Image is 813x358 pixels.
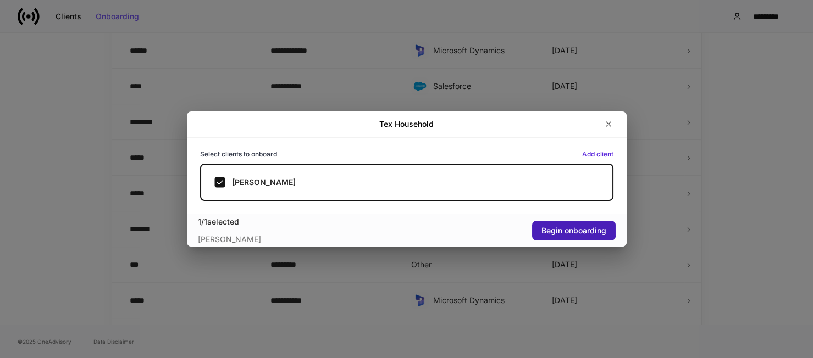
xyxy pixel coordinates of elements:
[379,119,434,130] h2: Tex Household
[200,164,613,201] label: [PERSON_NAME]
[198,216,407,227] div: 1 / 1 selected
[200,149,277,159] h6: Select clients to onboard
[541,227,606,234] div: Begin onboarding
[582,151,613,158] button: Add client
[198,227,407,245] div: [PERSON_NAME]
[232,177,296,188] h5: [PERSON_NAME]
[532,221,616,240] button: Begin onboarding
